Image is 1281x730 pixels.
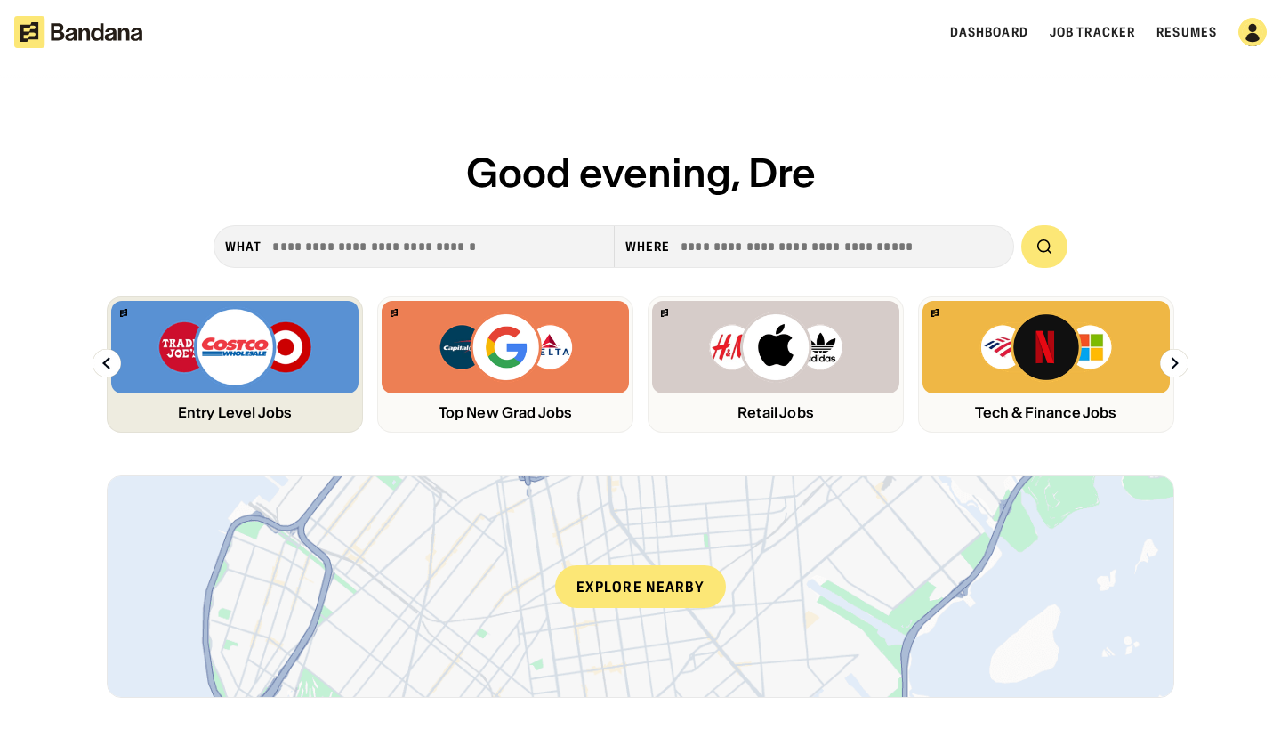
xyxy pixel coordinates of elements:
[225,239,262,255] div: what
[918,296,1174,433] a: Bandana logoBank of America, Netflix, Microsoft logosTech & Finance Jobs
[931,309,939,317] img: Bandana logo
[661,309,668,317] img: Bandana logo
[625,239,671,255] div: Where
[1160,349,1188,377] img: Right Arrow
[950,24,1028,40] a: Dashboard
[120,309,127,317] img: Bandana logo
[652,404,899,421] div: Retail Jobs
[438,312,573,383] img: Capital One, Google, Delta logos
[107,296,363,433] a: Bandana logoTrader Joe’s, Costco, Target logosEntry Level Jobs
[922,404,1170,421] div: Tech & Finance Jobs
[111,404,359,421] div: Entry Level Jobs
[1050,24,1135,40] a: Job Tracker
[391,309,398,317] img: Bandana logo
[93,349,121,377] img: Left Arrow
[555,565,726,608] div: Explore nearby
[157,306,312,388] img: Trader Joe’s, Costco, Target logos
[708,312,843,383] img: H&M, Apply, Adidas logos
[648,296,904,433] a: Bandana logoH&M, Apply, Adidas logosRetail Jobs
[466,148,816,198] span: Good evening, Dre
[382,404,629,421] div: Top New Grad Jobs
[1156,24,1217,40] a: Resumes
[979,312,1114,383] img: Bank of America, Netflix, Microsoft logos
[14,16,142,48] img: Bandana logotype
[377,296,633,433] a: Bandana logoCapital One, Google, Delta logosTop New Grad Jobs
[108,476,1173,697] a: Explore nearby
